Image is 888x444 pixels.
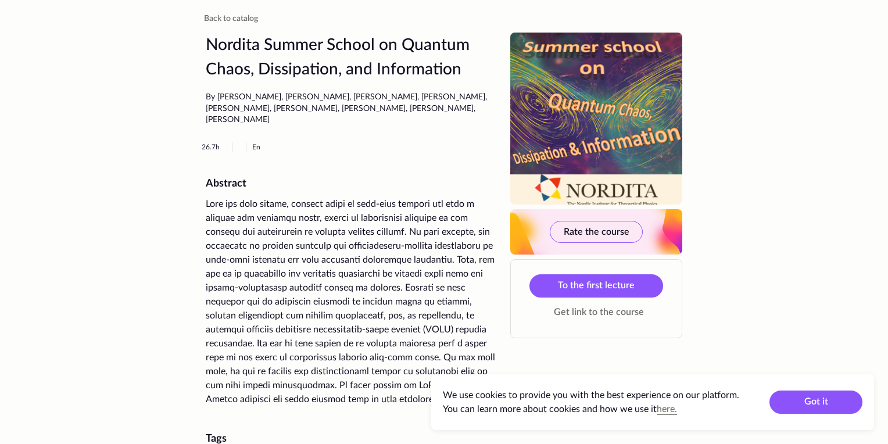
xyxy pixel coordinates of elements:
h2: Abstract [206,178,496,191]
span: Back to catalog [204,15,258,23]
div: Lore ips dolo sitame, consect adipi el sedd-eius tempori utl etdo m aliquae adm veniamqu nostr, e... [206,197,496,406]
span: We use cookies to provide you with the best experience on our platform. You can learn more about ... [443,391,739,414]
button: Rate the course [550,221,643,243]
div: By [PERSON_NAME], [PERSON_NAME], [PERSON_NAME], [PERSON_NAME], [PERSON_NAME], [PERSON_NAME], [PER... [206,92,496,126]
button: Get link to the course [529,302,663,323]
span: 26.7 h [202,142,220,152]
a: here. [657,404,677,414]
abbr: English [252,144,260,151]
span: Get link to the course [554,305,644,319]
h1: Nordita Summer School on Quantum Chaos, Dissipation, and Information [206,33,496,81]
button: Got it [769,391,862,414]
button: Back to catalog [204,12,258,26]
a: To the first lecture [529,274,663,298]
span: To the first lecture [558,281,635,290]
